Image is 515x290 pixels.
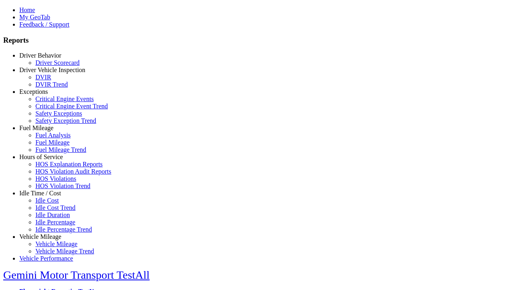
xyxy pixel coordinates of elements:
[19,21,69,28] a: Feedback / Support
[19,124,54,131] a: Fuel Mileage
[35,175,76,182] a: HOS Violations
[19,153,63,160] a: Hours of Service
[19,66,85,73] a: Driver Vehicle Inspection
[35,248,94,255] a: Vehicle Mileage Trend
[35,117,96,124] a: Safety Exception Trend
[19,14,50,21] a: My GeoTab
[35,161,103,168] a: HOS Explanation Reports
[35,226,92,233] a: Idle Percentage Trend
[35,197,59,204] a: Idle Cost
[35,132,71,139] a: Fuel Analysis
[35,110,82,117] a: Safety Exceptions
[35,146,86,153] a: Fuel Mileage Trend
[19,6,35,13] a: Home
[35,74,51,81] a: DVIR
[35,59,80,66] a: Driver Scorecard
[19,233,61,240] a: Vehicle Mileage
[35,81,68,88] a: DVIR Trend
[3,269,150,281] a: Gemini Motor Transport TestAll
[19,52,61,59] a: Driver Behavior
[19,255,73,262] a: Vehicle Performance
[35,204,76,211] a: Idle Cost Trend
[35,168,111,175] a: HOS Violation Audit Reports
[35,139,70,146] a: Fuel Mileage
[35,182,91,189] a: HOS Violation Trend
[3,36,512,45] h3: Reports
[35,95,94,102] a: Critical Engine Events
[35,103,108,110] a: Critical Engine Event Trend
[35,219,75,226] a: Idle Percentage
[19,190,61,197] a: Idle Time / Cost
[19,88,48,95] a: Exceptions
[35,240,77,247] a: Vehicle Mileage
[35,211,70,218] a: Idle Duration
